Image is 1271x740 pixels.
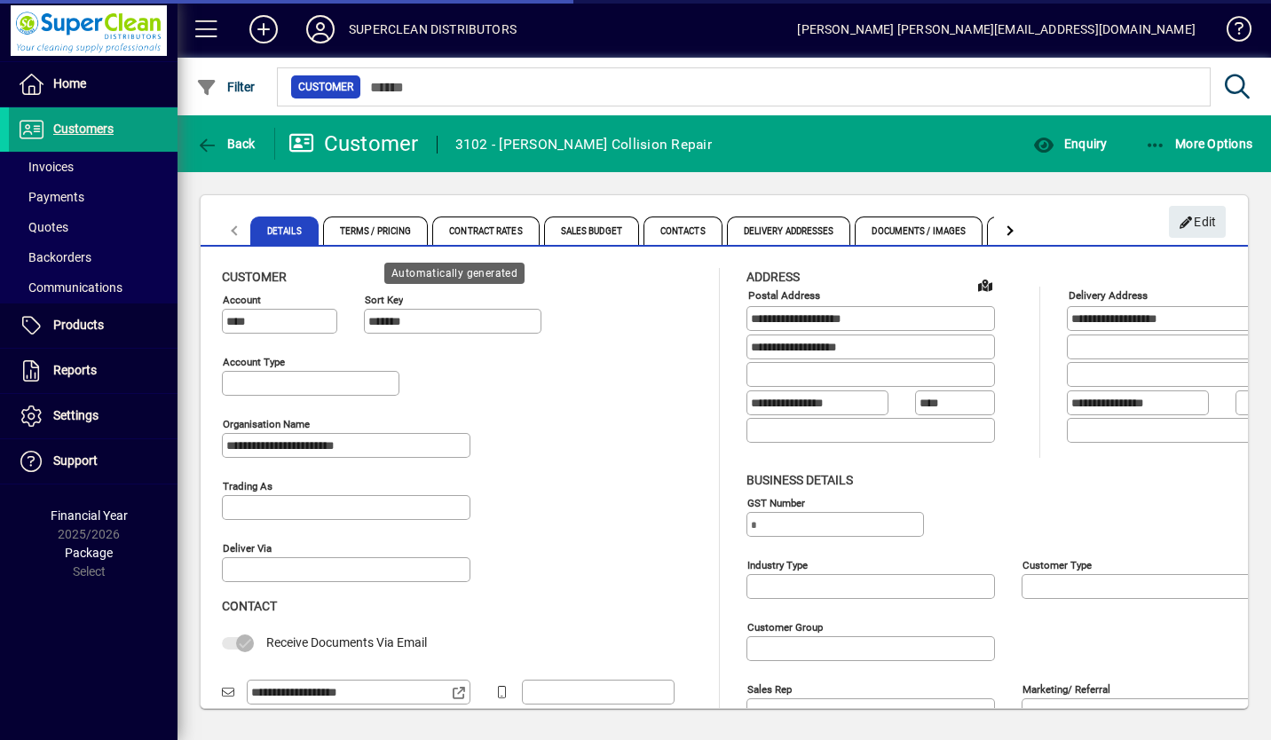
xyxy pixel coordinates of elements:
span: Settings [53,408,99,422]
div: Automatically generated [384,263,525,284]
mat-label: Marketing/ Referral [1022,682,1110,695]
span: Payments [18,190,84,204]
a: Backorders [9,242,178,272]
span: Communications [18,280,122,295]
mat-label: Customer type [1022,558,1092,571]
mat-label: Sales rep [747,682,792,695]
mat-label: Account [223,294,261,306]
span: Backorders [18,250,91,264]
div: [PERSON_NAME] [PERSON_NAME][EMAIL_ADDRESS][DOMAIN_NAME] [797,15,1196,43]
button: Back [192,128,260,160]
div: Customer [288,130,419,158]
span: Filter [196,80,256,94]
span: Home [53,76,86,91]
span: Details [250,216,319,245]
span: Documents / Images [855,216,983,245]
a: Quotes [9,212,178,242]
a: Payments [9,182,178,212]
a: Invoices [9,152,178,182]
span: Terms / Pricing [323,216,429,245]
span: Address [746,270,800,284]
span: Reports [53,363,97,377]
a: Support [9,439,178,484]
span: Products [53,318,104,332]
mat-label: Sort key [365,294,403,306]
span: Back [196,137,256,151]
a: Settings [9,394,178,438]
mat-label: Account Type [223,356,285,368]
a: Reports [9,349,178,393]
a: Communications [9,272,178,303]
span: Custom Fields [987,216,1086,245]
span: Sales Budget [544,216,639,245]
span: Package [65,546,113,560]
a: Home [9,62,178,106]
span: More Options [1145,137,1253,151]
span: Receive Documents Via Email [266,635,427,649]
span: Financial Year [51,508,128,523]
mat-label: Organisation name [223,418,310,430]
span: Quotes [18,220,68,234]
a: Knowledge Base [1213,4,1249,61]
mat-label: Deliver via [223,542,272,555]
mat-label: Customer group [747,620,823,633]
button: Add [235,13,292,45]
span: Support [53,453,98,468]
span: Edit [1179,208,1217,237]
app-page-header-button: Back [178,128,275,160]
span: Contact [222,599,277,613]
span: Customers [53,122,114,136]
span: Customer [222,270,287,284]
button: Profile [292,13,349,45]
a: View on map [971,271,999,299]
div: 3102 - [PERSON_NAME] Collision Repair [455,130,712,159]
div: SUPERCLEAN DISTRIBUTORS [349,15,517,43]
mat-label: Industry type [747,558,808,571]
span: Business details [746,473,853,487]
span: Invoices [18,160,74,174]
span: Contacts [643,216,722,245]
button: Filter [192,71,260,103]
button: More Options [1141,128,1258,160]
span: Delivery Addresses [727,216,851,245]
mat-label: Trading as [223,480,272,492]
button: Edit [1169,206,1226,238]
span: Enquiry [1033,137,1107,151]
a: Products [9,303,178,348]
button: Enquiry [1029,128,1111,160]
mat-label: GST Number [747,496,805,508]
span: Customer [298,78,353,96]
span: Contract Rates [432,216,539,245]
